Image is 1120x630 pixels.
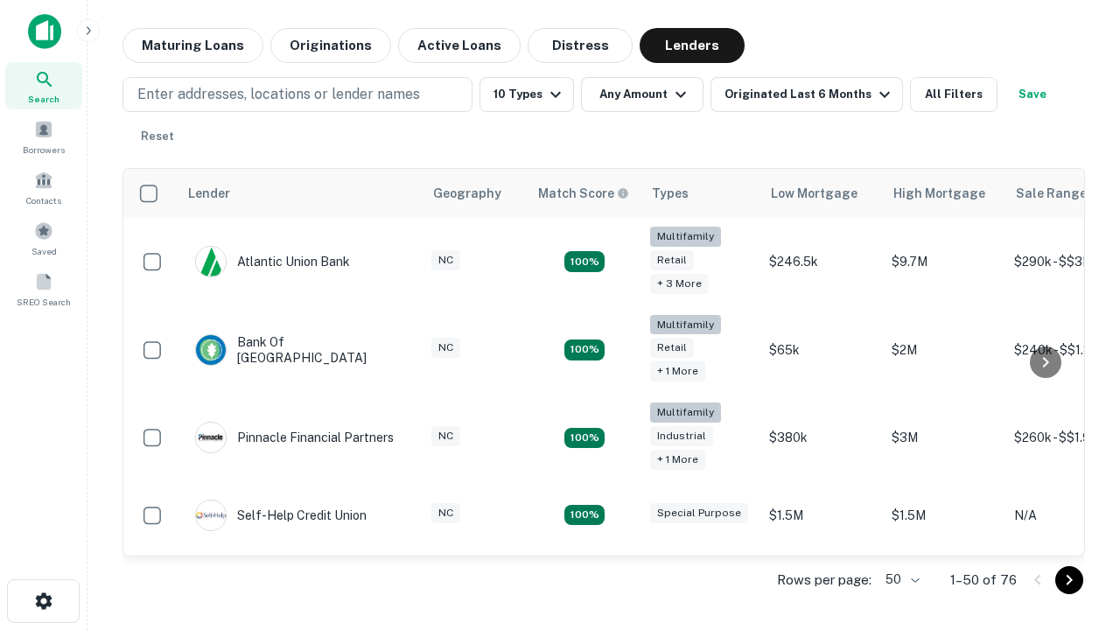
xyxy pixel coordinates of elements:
div: Special Purpose [650,503,748,523]
span: Search [28,92,59,106]
div: Multifamily [650,227,721,247]
span: Contacts [26,193,61,207]
button: Save your search to get updates of matches that match your search criteria. [1004,77,1060,112]
td: $380k [760,394,883,482]
div: + 1 more [650,361,705,381]
button: Originations [270,28,391,63]
div: Retail [650,250,694,270]
span: Saved [31,244,57,258]
button: Reset [129,119,185,154]
td: $1.5M [883,482,1005,549]
div: Matching Properties: 13, hasApolloMatch: undefined [564,428,605,449]
div: Atlantic Union Bank [195,246,350,277]
button: Active Loans [398,28,521,63]
td: $246.5k [760,218,883,306]
p: Rows per page: [777,570,871,591]
div: Multifamily [650,315,721,335]
div: Matching Properties: 11, hasApolloMatch: undefined [564,505,605,526]
a: SREO Search [5,265,82,312]
td: $2M [883,306,1005,395]
td: $9.7M [883,218,1005,306]
div: Retail [650,338,694,358]
p: Enter addresses, locations or lender names [137,84,420,105]
div: Sale Range [1016,183,1087,204]
iframe: Chat Widget [1032,490,1120,574]
a: Borrowers [5,113,82,160]
td: $3M [883,394,1005,482]
img: capitalize-icon.png [28,14,61,49]
img: picture [196,423,226,452]
th: Types [641,169,760,218]
div: Capitalize uses an advanced AI algorithm to match your search with the best lender. The match sco... [538,184,629,203]
div: Self-help Credit Union [195,500,367,531]
div: 50 [878,567,922,592]
img: picture [196,500,226,530]
th: Capitalize uses an advanced AI algorithm to match your search with the best lender. The match sco... [528,169,641,218]
div: Pinnacle Financial Partners [195,422,394,453]
div: Lender [188,183,230,204]
button: Enter addresses, locations or lender names [122,77,472,112]
th: Geography [423,169,528,218]
a: Contacts [5,164,82,211]
button: Maturing Loans [122,28,263,63]
div: Types [652,183,689,204]
div: Multifamily [650,402,721,423]
p: 1–50 of 76 [950,570,1017,591]
div: Geography [433,183,501,204]
td: $1.5M [760,482,883,549]
th: Low Mortgage [760,169,883,218]
div: + 3 more [650,274,709,294]
div: High Mortgage [893,183,985,204]
button: Go to next page [1055,566,1083,594]
a: Search [5,62,82,109]
div: Industrial [650,426,713,446]
div: Originated Last 6 Months [724,84,895,105]
th: High Mortgage [883,169,1005,218]
div: NC [431,503,460,523]
button: Lenders [640,28,745,63]
span: SREO Search [17,295,71,309]
div: NC [431,250,460,270]
button: Distress [528,28,633,63]
td: $65k [760,306,883,395]
button: 10 Types [479,77,574,112]
div: NC [431,338,460,358]
button: All Filters [910,77,997,112]
h6: Match Score [538,184,626,203]
button: Any Amount [581,77,703,112]
th: Lender [178,169,423,218]
div: Bank Of [GEOGRAPHIC_DATA] [195,334,405,366]
img: picture [196,247,226,276]
div: Matching Properties: 17, hasApolloMatch: undefined [564,339,605,360]
div: NC [431,426,460,446]
div: Matching Properties: 10, hasApolloMatch: undefined [564,251,605,272]
button: Originated Last 6 Months [710,77,903,112]
a: Saved [5,214,82,262]
span: Borrowers [23,143,65,157]
div: Low Mortgage [771,183,857,204]
img: picture [196,335,226,365]
div: + 1 more [650,450,705,470]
